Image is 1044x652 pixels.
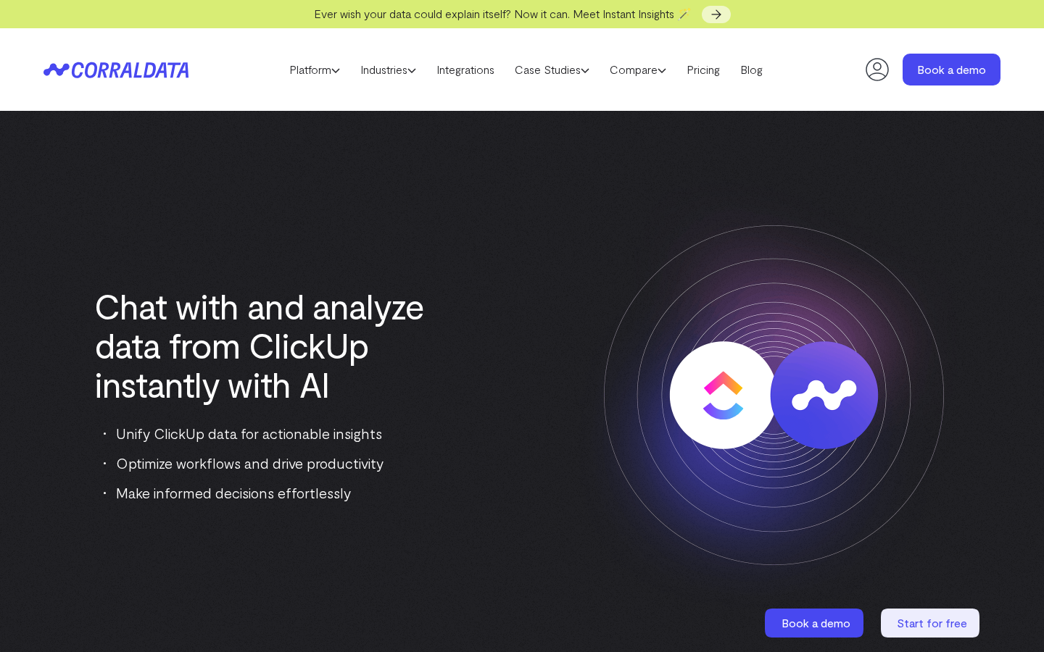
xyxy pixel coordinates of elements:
a: Compare [600,59,676,80]
a: Integrations [426,59,505,80]
a: Platform [279,59,350,80]
a: Book a demo [903,54,1000,85]
span: Book a demo [782,616,850,630]
span: Ever wish your data could explain itself? Now it can. Meet Instant Insights 🪄 [314,7,692,20]
a: Case Studies [505,59,600,80]
span: Start for free [897,616,967,630]
a: Start for free [881,609,982,638]
li: Make informed decisions effortlessly [104,481,446,504]
a: Pricing [676,59,730,80]
li: Unify ClickUp data for actionable insights [104,422,446,445]
h1: Chat with and analyze data from ClickUp instantly with AI [94,286,446,404]
a: Book a demo [765,609,866,638]
a: Industries [350,59,426,80]
a: Blog [730,59,773,80]
li: Optimize workflows and drive productivity [104,451,446,475]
